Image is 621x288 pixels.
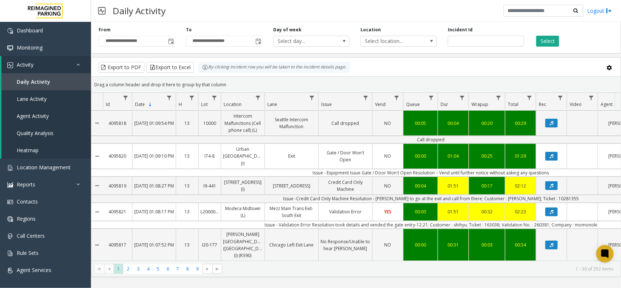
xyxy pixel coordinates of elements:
button: Export to Excel [146,62,194,73]
span: Video [570,101,582,107]
a: Gate / Door Won't Open [319,147,372,165]
img: 'icon' [7,199,13,205]
a: [STREET_ADDRESS] (I) [221,177,264,194]
span: Daily Activity [17,78,50,85]
span: Agent Activity [17,113,49,119]
a: No Response/Unable to hear [PERSON_NAME] [319,236,372,254]
a: 00:00 [403,151,438,161]
span: Location [224,101,242,107]
span: Page 4 [143,264,153,274]
a: YES [373,206,403,217]
span: NO [385,153,391,159]
span: Queue [406,101,420,107]
a: 02:23 [505,206,536,217]
span: Date [135,101,145,107]
a: 13 [176,181,198,191]
img: 'icon' [7,250,13,256]
a: 4095817 [103,240,132,250]
span: Page 3 [134,264,143,274]
label: Day of week [273,27,302,33]
a: 00:20 [469,118,505,129]
span: NO [385,242,391,248]
img: 'icon' [7,62,13,68]
div: 00:04 [440,120,467,127]
a: 4095820 [103,151,132,161]
span: Toggle popup [167,36,175,46]
span: Rule Sets [17,249,39,256]
span: Quality Analysis [17,130,53,137]
span: Issue [321,101,332,107]
div: 01:51 [440,182,467,189]
a: [DATE] 01:08:27 PM [132,181,176,191]
div: 00:04 [405,182,436,189]
a: Collapse Details [91,226,103,264]
a: 13 [176,206,198,217]
a: NO [373,118,403,129]
div: 00:00 [405,153,436,159]
div: 00:03 [471,241,503,248]
a: 13 [176,240,198,250]
a: 00:04 [438,118,469,129]
span: Dashboard [17,27,43,34]
a: 4095821 [103,206,132,217]
img: pageIcon [98,2,106,20]
a: 00:29 [505,118,536,129]
span: Reports [17,181,35,188]
a: [DATE] 01:07:52 PM [132,240,176,250]
label: Location [361,27,381,33]
img: 'icon' [7,28,13,34]
span: NO [385,120,391,126]
span: Dur [441,101,448,107]
a: 01:04 [438,151,469,161]
a: Intercom Malfunctions (Cell phone call) (L) [221,111,264,135]
a: 13 [176,118,198,129]
span: NO [385,183,391,189]
span: Location Management [17,164,71,171]
div: 00:20 [471,120,503,127]
span: Go to the last page [214,266,220,272]
span: Heatmap [17,147,39,154]
a: Queue Filter Menu [426,93,436,103]
a: Date Filter Menu [164,93,174,103]
div: 00:32 [471,208,503,215]
span: Lane [267,101,277,107]
a: Collapse Details [91,200,103,224]
div: 00:31 [440,241,467,248]
span: Lane Activity [17,95,47,102]
a: Lot Filter Menu [210,93,219,103]
span: Select location... [361,36,421,46]
span: YES [384,209,391,215]
div: 00:00 [405,241,436,248]
a: Logout [587,7,612,15]
a: Agent Activity [1,107,91,125]
span: Rec. [539,101,547,107]
img: 'icon' [7,233,13,239]
a: [PERSON_NAME][GEOGRAPHIC_DATA] ([GEOGRAPHIC_DATA]) (I) (R390) [221,229,264,261]
span: Call Centers [17,232,45,239]
a: Vend Filter Menu [392,93,402,103]
div: 00:17 [471,182,503,189]
span: Go to the last page [212,264,222,274]
a: [STREET_ADDRESS] [265,181,318,191]
a: Exit [265,151,318,161]
a: I20-177 [199,240,221,250]
a: 10000 [199,118,221,129]
a: Mezz Main Trans Exit- South Exit [265,203,318,221]
span: H [179,101,182,107]
a: Chicago Left Exit Lane [265,240,318,250]
a: 4095819 [103,181,132,191]
a: Lane Activity [1,90,91,107]
a: Rec. Filter Menu [556,93,565,103]
a: Call dropped [319,118,372,129]
span: Page 7 [173,264,183,274]
a: 02:12 [505,181,536,191]
span: Contacts [17,198,38,205]
div: Drag a column header and drop it here to group by that column [91,78,621,91]
span: Vend [375,101,386,107]
div: 02:12 [507,182,534,189]
a: 00:05 [403,118,438,129]
a: Wrapup Filter Menu [494,93,503,103]
a: I9-441 [199,181,221,191]
a: 00:03 [469,240,505,250]
img: 'icon' [7,268,13,273]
